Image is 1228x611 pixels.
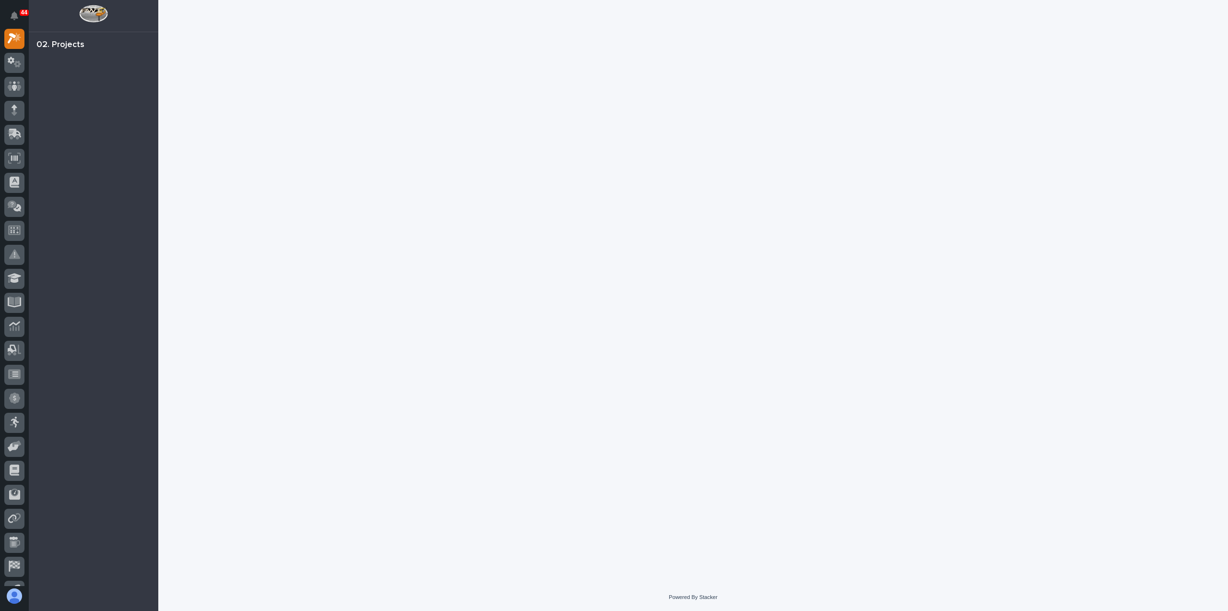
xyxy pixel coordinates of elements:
img: Workspace Logo [79,5,107,23]
a: Powered By Stacker [669,594,717,600]
button: users-avatar [4,586,24,606]
p: 44 [21,9,27,16]
button: Notifications [4,6,24,26]
div: 02. Projects [36,40,84,50]
div: Notifications44 [12,12,24,27]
